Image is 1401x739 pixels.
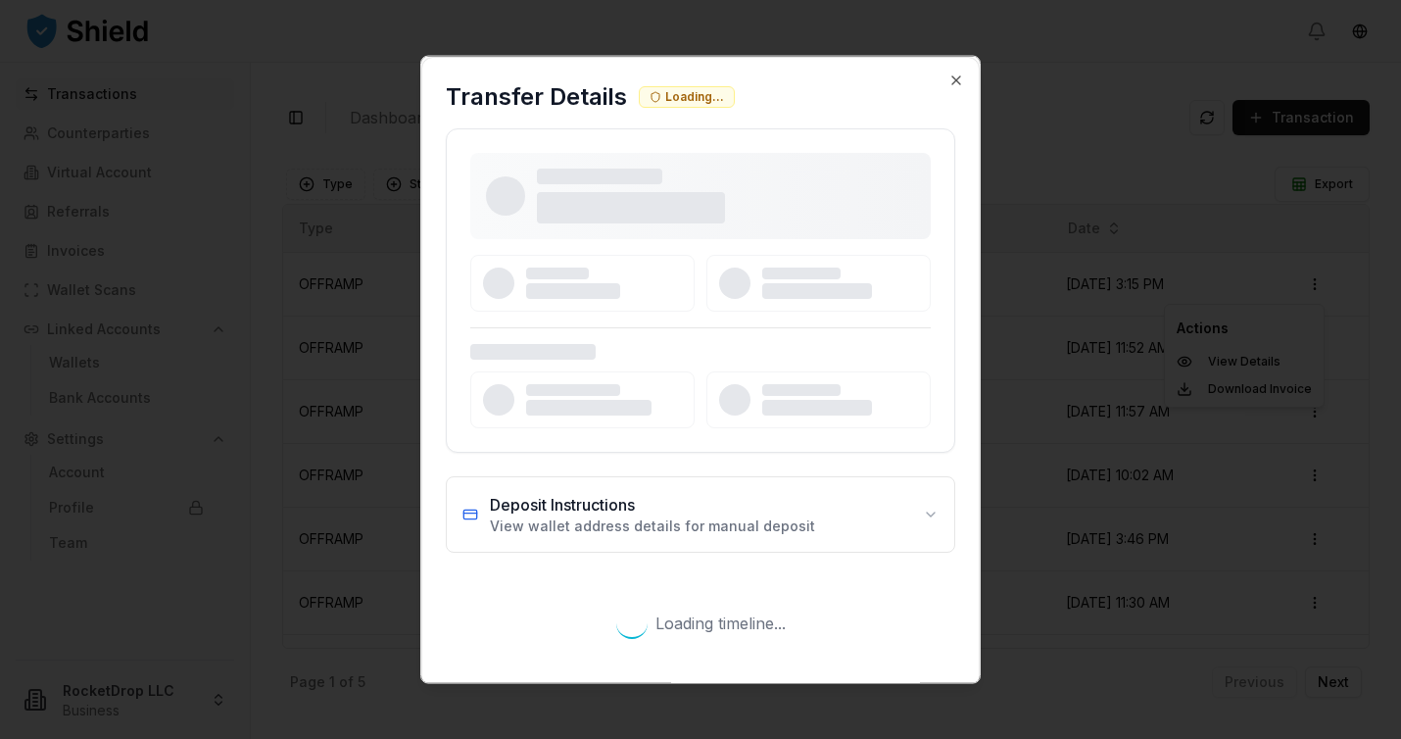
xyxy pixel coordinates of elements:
[446,81,627,113] h2: Transfer Details
[639,86,735,108] div: Loading...
[655,612,786,635] span: Loading timeline...
[490,517,815,536] p: View wallet address details for manual deposit
[447,477,954,552] button: Deposit InstructionsView wallet address details for manual deposit
[490,493,815,517] h3: Deposit Instructions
